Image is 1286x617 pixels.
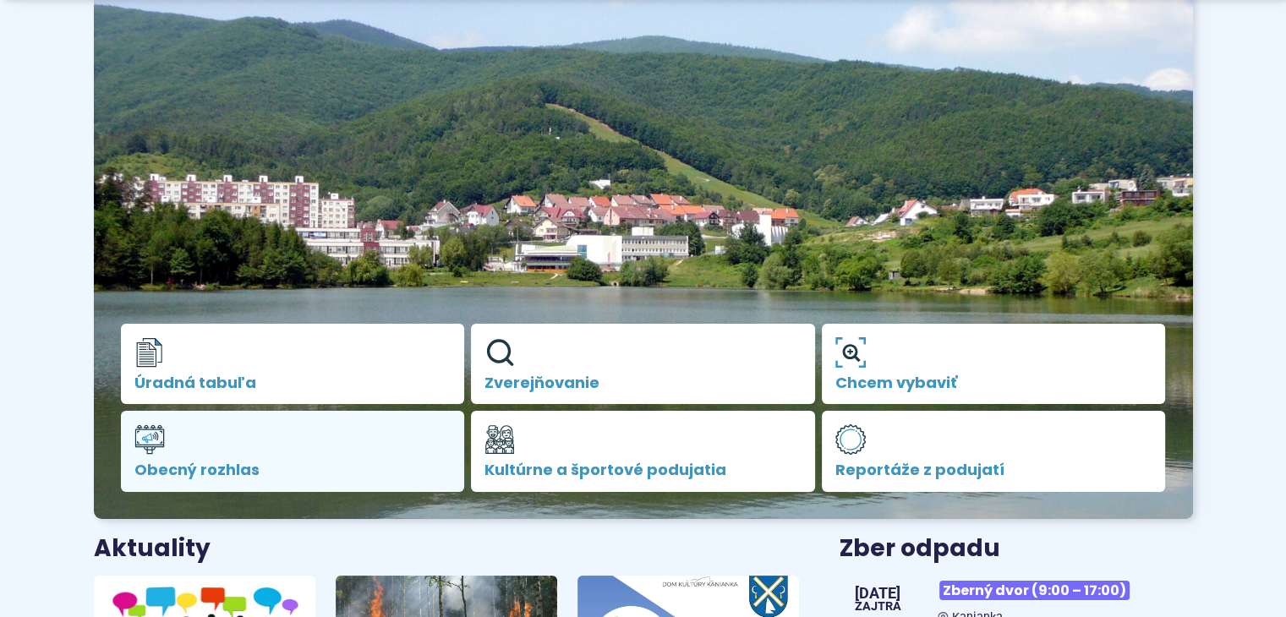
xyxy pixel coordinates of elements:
a: Chcem vybaviť [822,324,1166,405]
a: Úradná tabuľa [121,324,465,405]
span: Zajtra [855,601,901,613]
span: Obecný rozhlas [134,461,451,478]
a: Kultúrne a športové podujatia [471,411,815,492]
a: Reportáže z podujatí [822,411,1166,492]
a: Obecný rozhlas [121,411,465,492]
h3: Zber odpadu [840,536,1192,562]
span: [DATE] [855,586,901,601]
span: Kultúrne a športové podujatia [484,461,802,478]
a: Zverejňovanie [471,324,815,405]
span: Chcem vybaviť [835,374,1152,391]
h3: Aktuality [94,536,211,562]
span: Zverejňovanie [484,374,802,391]
span: Zberný dvor (9:00 – 17:00) [939,581,1130,600]
span: Reportáže z podujatí [835,461,1152,478]
span: Úradná tabuľa [134,374,451,391]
